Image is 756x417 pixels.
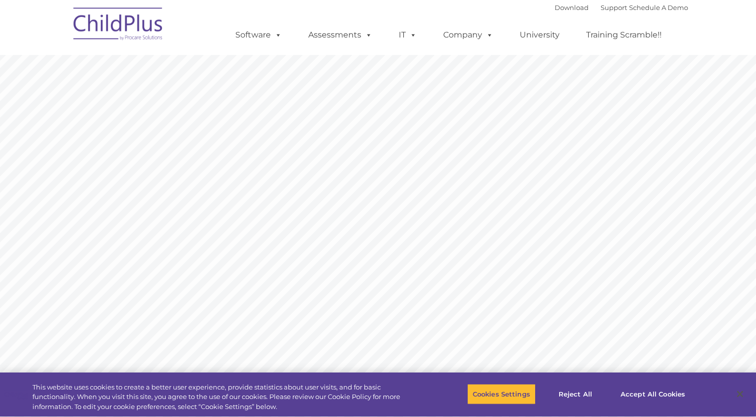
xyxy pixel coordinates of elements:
[32,382,416,412] div: This website uses cookies to create a better user experience, provide statistics about user visit...
[576,25,672,45] a: Training Scramble!!
[601,3,627,11] a: Support
[555,3,688,11] font: |
[467,383,536,404] button: Cookies Settings
[629,3,688,11] a: Schedule A Demo
[225,25,292,45] a: Software
[298,25,382,45] a: Assessments
[389,25,427,45] a: IT
[510,25,570,45] a: University
[615,383,691,404] button: Accept All Cookies
[555,3,589,11] a: Download
[433,25,503,45] a: Company
[729,383,751,405] button: Close
[417,336,492,356] a: Get Started
[418,221,666,326] rs-layer: ChildPlus is an all-in-one software solution for Head Start, EHS, Migrant, State Pre-K, or other ...
[544,383,607,404] button: Reject All
[68,0,168,50] img: ChildPlus by Procare Solutions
